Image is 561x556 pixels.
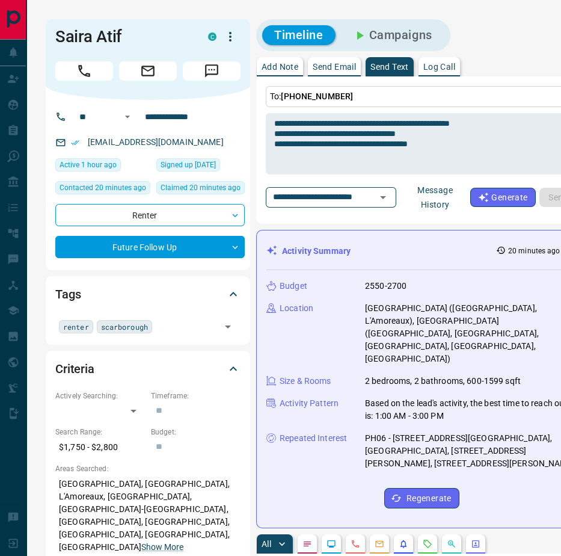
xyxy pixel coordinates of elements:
p: Location [280,302,313,315]
p: Size & Rooms [280,375,331,388]
svg: Email Verified [71,138,79,147]
div: condos.ca [208,32,216,41]
button: Open [375,189,391,206]
p: $1,750 - $2,800 [55,437,145,457]
h2: Tags [55,285,81,304]
div: Future Follow Up [55,236,245,258]
span: Message [183,61,241,81]
button: Show More [141,541,183,554]
button: Open [219,318,236,335]
button: Regenerate [384,488,459,508]
button: Message History [400,181,470,214]
span: scarborough [101,321,148,333]
svg: Notes [302,539,312,549]
div: Tags [55,280,241,309]
span: renter [63,321,89,333]
svg: Lead Browsing Activity [326,539,336,549]
p: 2 bedrooms, 2 bathrooms, 600-1599 sqft [365,375,521,388]
h1: Saira Atif [55,27,190,46]
span: Signed up [DATE] [161,159,216,171]
p: 2550-2700 [365,280,406,292]
span: Call [55,61,113,81]
span: Claimed 20 minutes ago [161,182,241,194]
p: Actively Searching: [55,391,145,401]
button: Generate [470,188,535,207]
p: Areas Searched: [55,463,241,474]
div: Tue Aug 05 2025 [156,158,245,175]
a: [EMAIL_ADDRESS][DOMAIN_NAME] [88,137,224,147]
span: Contacted 20 minutes ago [60,182,146,194]
p: Send Text [370,63,409,71]
p: Timeframe: [151,391,241,401]
p: 20 minutes ago [508,246,560,256]
p: Search Range: [55,427,145,437]
p: Send Email [313,63,356,71]
div: Criteria [55,354,241,383]
span: Email [119,61,177,81]
p: All [262,540,271,548]
p: Log Call [423,63,455,71]
div: Tue Aug 12 2025 [55,181,150,198]
p: Activity Pattern [280,397,339,410]
span: [PHONE_NUMBER] [281,91,353,101]
p: Budget [280,280,307,292]
svg: Requests [423,539,432,549]
svg: Calls [351,539,360,549]
p: Repeated Interest [280,432,347,445]
button: Open [120,110,135,124]
div: Renter [55,204,245,226]
p: Add Note [262,63,298,71]
div: Tue Aug 12 2025 [55,158,150,175]
button: Timeline [262,25,336,45]
svg: Agent Actions [471,539,480,549]
svg: Emails [375,539,384,549]
p: Activity Summary [282,245,351,258]
svg: Listing Alerts [399,539,408,549]
p: Budget: [151,427,241,437]
h2: Criteria [55,359,94,378]
span: Active 1 hour ago [60,159,117,171]
button: Campaigns [340,25,444,45]
div: Tue Aug 12 2025 [156,181,245,198]
svg: Opportunities [447,539,456,549]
